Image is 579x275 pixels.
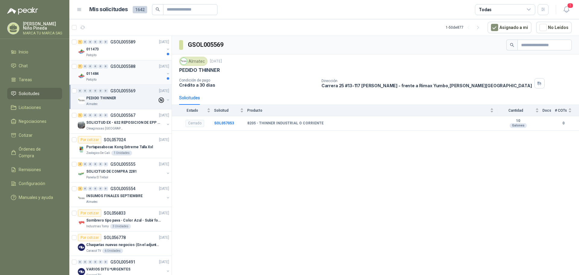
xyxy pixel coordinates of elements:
p: [DATE] [159,210,169,216]
div: 1 [78,40,82,44]
div: 0 [88,40,93,44]
p: VARIOS DITU *URGENTES [86,267,130,272]
p: Condición de pago [179,78,317,82]
th: Solicitud [214,105,247,116]
p: Almatec [86,200,98,204]
p: [PERSON_NAME] Niño Pineda [23,22,62,30]
div: 0 [88,260,93,264]
p: Crédito a 30 días [179,82,317,88]
a: Órdenes de Compra [7,143,62,161]
a: Por cotizarSOL056833[DATE] Company LogoSombrero tipo pava - Color Azul - Subir fotoIndustrias Tom... [69,207,172,232]
span: Estado [179,108,206,113]
p: [DATE] [210,59,222,64]
b: 10 [497,119,539,123]
img: Company Logo [78,244,85,251]
img: Company Logo [78,146,85,153]
div: 0 [103,89,108,93]
span: Negociaciones [19,118,46,125]
p: Sombrero tipo pava - Color Azul - Subir foto [86,218,161,223]
p: SOL057024 [104,138,126,142]
div: 0 [98,64,103,69]
button: Asignado a mi [488,22,531,33]
img: Company Logo [78,195,85,202]
p: GSOL005554 [110,187,135,191]
img: Company Logo [180,58,187,65]
div: 0 [103,113,108,117]
img: Company Logo [78,72,85,80]
p: SOLICITUD DE COMPRA 2281 [86,169,137,174]
a: 2 0 0 0 0 0 GSOL005554[DATE] Company LogoINSUMOS FINALES SEPTIEMBREAlmatec [78,185,170,204]
div: 0 [103,64,108,69]
p: Patojito [86,53,96,58]
div: 0 [83,64,87,69]
p: [DATE] [159,259,169,265]
div: Cerrado [185,120,204,127]
div: 0 [93,64,98,69]
a: Solicitudes [7,88,62,99]
div: 0 [98,187,103,191]
p: Chaquetas nuevas negocios (En el adjunto mas informacion) [86,242,161,248]
div: 0 [83,40,87,44]
div: 0 [83,89,87,93]
a: 4 0 0 0 0 0 GSOL005555[DATE] Company LogoSOLICITUD DE COMPRA 2281Panela El Trébol [78,161,170,180]
p: Panela El Trébol [86,175,108,180]
div: 0 [98,260,103,264]
a: Configuración [7,178,62,189]
div: 0 [93,89,98,93]
p: GSOL005567 [110,113,135,117]
a: Cotizar [7,130,62,141]
p: Portapasabocas Kong Extreme Talla Xxl [86,144,153,150]
p: [DATE] [159,88,169,94]
p: [DATE] [159,137,169,143]
div: Por cotizar [78,136,101,143]
p: GSOL005569 [110,89,135,93]
span: 1 [567,3,574,8]
img: Company Logo [78,48,85,55]
p: GSOL005589 [110,40,135,44]
div: 0 [88,89,93,93]
p: SOL056833 [104,211,126,215]
div: 0 [88,187,93,191]
a: Por cotizarSOL056778[DATE] Company LogoChaquetas nuevas negocios (En el adjunto mas informacion)C... [69,232,172,256]
b: 0 [555,120,572,126]
div: 0 [93,187,98,191]
div: Por cotizar [78,234,101,241]
p: GSOL005588 [110,64,135,69]
span: search [156,7,160,11]
div: Todas [479,6,492,13]
p: MARCA TU MARCA SAS [23,31,62,35]
p: [DATE] [159,161,169,167]
p: Patojito [86,77,96,82]
th: Estado [172,105,214,116]
p: [DATE] [159,64,169,69]
div: 0 [88,113,93,117]
b: 8205 - THINNER INDUSTRIAL O CORRIENTE [247,121,324,126]
div: Solicitudes [179,94,200,101]
span: Solicitudes [19,90,40,97]
p: Oleaginosas [GEOGRAPHIC_DATA][PERSON_NAME] [86,126,124,131]
div: 7 [78,64,82,69]
h1: Mis solicitudes [89,5,128,14]
p: Almatec [86,102,98,107]
p: [DATE] [159,235,169,241]
a: SOL057053 [214,121,234,125]
span: Tareas [19,76,32,83]
div: 0 [83,113,87,117]
a: Por cotizarSOL057024[DATE] Company LogoPortapasabocas Kong Extreme Talla XxlZoologico De Cali1 Un... [69,134,172,158]
div: 1 [78,113,82,117]
div: 0 [93,260,98,264]
span: Remisiones [19,166,41,173]
span: Solicitud [214,108,239,113]
span: Configuración [19,180,45,187]
div: 6 Unidades [102,248,123,253]
div: 0 [103,187,108,191]
a: 1 0 0 0 0 0 GSOL005589[DATE] Company Logo011473Patojito [78,38,170,58]
div: 0 [88,64,93,69]
p: 011484 [86,71,99,77]
a: 0 0 0 0 0 0 GSOL005569[DATE] Company LogoPEDIDO THINNERAlmatec [78,87,170,107]
a: Inicio [7,46,62,58]
p: Dirección [321,79,532,83]
span: Producto [247,108,489,113]
a: 1 0 0 0 0 0 GSOL005567[DATE] Company LogoSOLICITUD EX - 632 REPOSICION DE EPP #2Oleaginosas [GEOG... [78,112,170,131]
div: 3 Unidades [110,224,131,229]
